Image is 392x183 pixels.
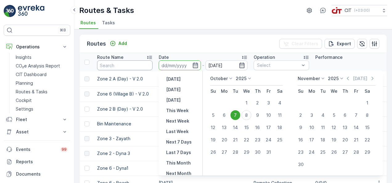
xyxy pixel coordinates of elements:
[79,6,134,15] p: Routes & Tasks
[362,98,372,108] div: 1
[13,53,70,62] a: Insights
[166,160,191,166] p: This Month
[318,135,328,145] div: 18
[164,107,191,114] button: This Week
[351,123,361,132] div: 14
[16,54,31,60] p: Insights
[208,147,218,157] div: 26
[241,86,252,97] th: Wednesday
[340,86,351,97] th: Thursday
[107,40,129,47] button: Add
[253,135,263,145] div: 23
[164,75,183,83] button: Yesterday
[97,165,153,171] p: Zone 6 - Dyna1
[16,80,33,86] p: Planning
[156,161,251,176] td: [DATE]
[164,86,183,93] button: Today
[318,123,328,132] div: 11
[274,86,285,97] th: Saturday
[13,87,70,96] a: Routes & Tasks
[16,44,58,50] p: Operations
[253,98,263,108] div: 2
[351,135,361,145] div: 21
[231,123,240,132] div: 14
[325,39,355,49] button: Export
[231,110,240,120] div: 7
[317,86,329,97] th: Tuesday
[156,86,251,102] td: [DATE]
[16,116,58,123] p: Fleet
[84,107,89,112] div: Toggle Row Selected
[242,135,251,145] div: 22
[97,136,153,142] p: Zone 3 - Zayath
[16,171,68,177] p: Documents
[164,138,194,146] button: Next 7 Days
[166,170,191,177] p: Next Month
[13,105,70,113] a: Settings
[242,123,251,132] div: 15
[84,121,89,126] div: Toggle Row Selected
[296,123,306,132] div: 9
[16,129,58,135] p: Asset
[219,123,229,132] div: 13
[84,136,89,141] div: Toggle Row Selected
[13,79,70,87] a: Planning
[164,149,194,156] button: Last 7 Days
[362,135,372,145] div: 22
[264,123,274,132] div: 17
[253,123,263,132] div: 16
[208,123,218,132] div: 12
[296,160,306,169] div: 30
[242,110,251,120] div: 8
[337,41,351,47] p: Export
[16,159,68,165] p: Reports
[296,135,306,145] div: 16
[307,123,317,132] div: 10
[329,86,340,97] th: Wednesday
[351,110,361,120] div: 7
[202,62,204,69] p: -
[159,60,201,70] input: dd/mm/yyyy
[208,110,218,120] div: 5
[242,147,251,157] div: 29
[298,75,320,82] p: November
[231,135,240,145] div: 21
[4,113,70,126] button: Fleet
[292,41,318,47] p: Clear Filters
[97,76,153,82] p: Zone 2 A (Day) - V 2.0
[97,121,153,127] p: Bin Maintenance
[156,71,251,86] td: [DATE]
[264,110,274,120] div: 10
[166,149,191,156] p: Last 7 Days
[97,106,153,112] p: Zone 2 B (Day) - V 2.0
[351,147,361,157] div: 28
[18,5,44,17] img: logo_light-DOdMpM7g.png
[264,98,274,108] div: 3
[16,146,57,152] p: Events
[315,54,343,60] p: Performance
[354,8,370,13] p: ( +03:00 )
[166,139,192,145] p: Next 7 Days
[97,150,153,157] p: Zone 2 - Dyna 3
[318,110,328,120] div: 4
[206,60,248,70] input: dd/mm/yyyy
[16,89,47,95] p: Routes & Tasks
[340,123,350,132] div: 13
[296,147,306,157] div: 23
[332,7,342,14] img: cit-logo_pOk6rL0.png
[4,41,70,53] button: Operations
[253,110,263,120] div: 9
[4,126,70,138] button: Asset
[219,135,229,145] div: 20
[164,96,183,104] button: Tomorrow
[275,110,285,120] div: 11
[351,86,362,97] th: Friday
[16,106,33,112] p: Settings
[264,147,274,157] div: 31
[236,75,247,82] p: 2025
[4,156,70,168] a: Reports
[332,5,387,16] button: CIT(+03:00)
[362,123,372,132] div: 15
[164,117,192,125] button: Next Week
[16,71,47,78] p: CIT Dashboard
